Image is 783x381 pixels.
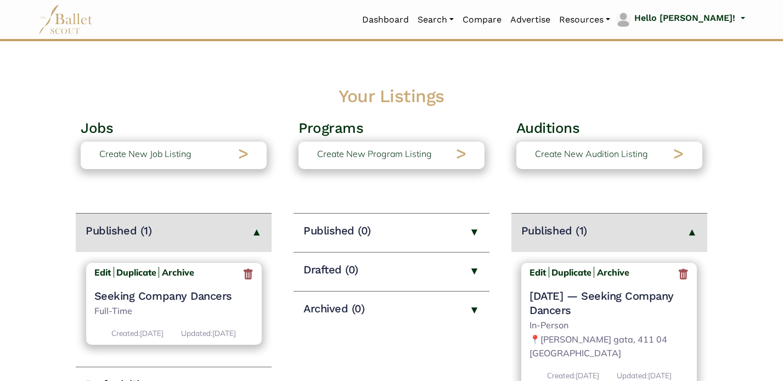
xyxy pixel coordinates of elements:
h2: > [673,142,684,165]
h4: Published (1) [521,223,587,238]
p: [DATE] [111,327,164,339]
a: Create New Audition Listing> [516,142,702,169]
p: Hello [PERSON_NAME]! [634,11,735,25]
a: Search [413,8,458,31]
a: Archive [159,267,194,278]
h4: Archived (0) [303,301,364,316]
p: Create New Audition Listing [535,147,648,161]
p: Create New Job Listing [99,147,191,161]
h4: Drafted (0) [303,262,358,277]
a: Resources [555,8,615,31]
a: Create New Program Listing> [298,142,485,169]
p: [DATE] [181,327,236,339]
a: Duplicate [116,267,156,278]
span: Created: [111,328,140,338]
p: Create New Program Listing [317,147,432,161]
p: In-Person 📍[PERSON_NAME] gata, 411 04 [GEOGRAPHIC_DATA] [529,318,689,361]
p: Full-Time [94,304,254,318]
a: Edit [529,267,549,278]
a: Duplicate [551,267,592,278]
a: [DATE] — Seeking Company Dancers [529,289,689,317]
span: — Seeking Company Dancers [529,289,674,317]
h4: [DATE] [529,289,689,317]
a: Archive [594,267,629,278]
h3: Jobs [81,119,267,138]
h2: > [456,142,466,165]
h2: > [238,142,249,165]
h3: Programs [298,119,485,138]
a: Dashboard [358,8,413,31]
a: Edit [94,267,114,278]
a: Compare [458,8,506,31]
h3: Auditions [516,119,702,138]
img: profile picture [616,12,631,27]
b: Edit [529,267,546,278]
b: Archive [597,267,629,278]
span: Updated: [181,328,212,338]
span: Created: [547,371,576,380]
b: Archive [162,267,194,278]
span: Updated: [617,371,648,380]
a: Advertise [506,8,555,31]
h4: Published (1) [86,223,151,238]
a: profile picture Hello [PERSON_NAME]! [615,11,745,29]
b: Edit [94,267,111,278]
a: Create New Job Listing> [81,142,267,169]
a: Seeking Company Dancers [94,289,254,303]
h4: Published (0) [303,223,371,238]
